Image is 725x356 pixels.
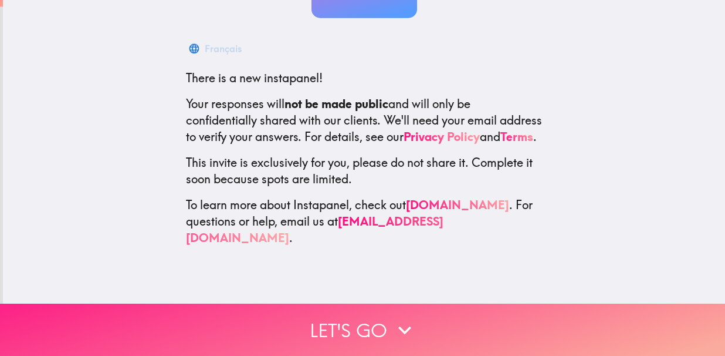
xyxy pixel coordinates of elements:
[406,197,509,211] a: [DOMAIN_NAME]
[284,96,388,110] b: not be made public
[186,95,543,145] p: Your responses will and will only be confidentially shared with our clients. We'll need your emai...
[186,154,543,187] p: This invite is exclusively for you, please do not share it. Complete it soon because spots are li...
[205,40,242,56] div: Français
[404,129,480,143] a: Privacy Policy
[186,196,543,246] p: To learn more about Instapanel, check out . For questions or help, email us at .
[186,36,246,60] button: Français
[186,213,443,244] a: [EMAIL_ADDRESS][DOMAIN_NAME]
[186,70,323,85] span: There is a new instapanel!
[500,129,533,143] a: Terms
